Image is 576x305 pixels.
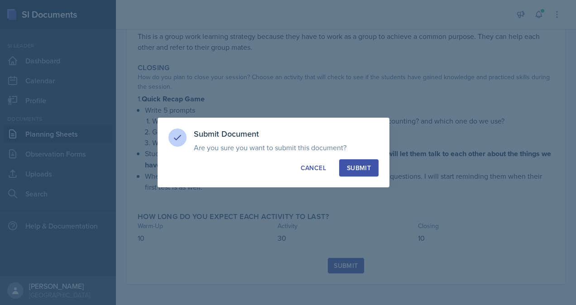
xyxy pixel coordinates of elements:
[339,159,379,176] button: Submit
[293,159,334,176] button: Cancel
[301,163,326,172] div: Cancel
[194,143,379,152] p: Are you sure you want to submit this document?
[347,163,371,172] div: Submit
[194,129,379,139] h3: Submit Document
